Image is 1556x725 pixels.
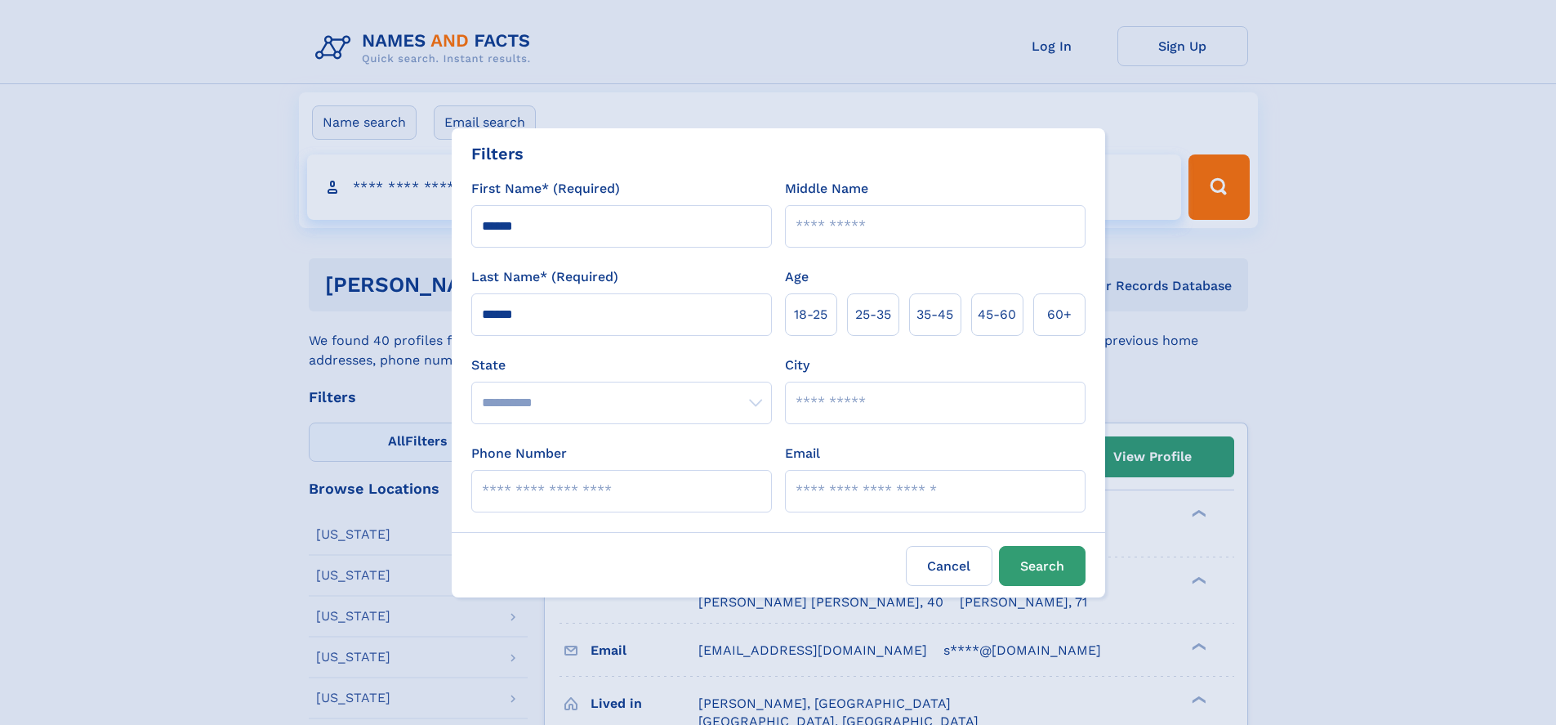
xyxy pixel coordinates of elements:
label: Cancel [906,546,992,586]
label: Phone Number [471,444,567,463]
span: 45‑60 [978,305,1016,324]
label: State [471,356,772,375]
label: Middle Name [785,179,868,199]
div: Filters [471,141,524,166]
button: Search [999,546,1086,586]
label: City [785,356,809,375]
span: 60+ [1047,305,1072,324]
label: Age [785,267,809,287]
span: 35‑45 [916,305,953,324]
label: Last Name* (Required) [471,267,618,287]
label: Email [785,444,820,463]
span: 18‑25 [794,305,827,324]
span: 25‑35 [855,305,891,324]
label: First Name* (Required) [471,179,620,199]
